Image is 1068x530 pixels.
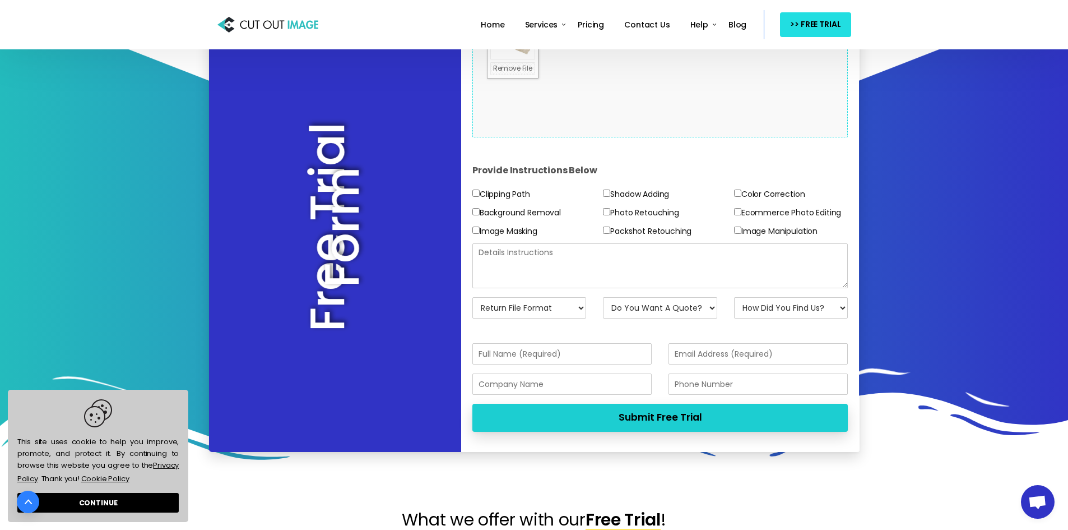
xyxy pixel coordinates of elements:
a: Contact Us [620,12,674,38]
input: Color Correction [734,190,741,197]
a: dismiss cookie message [17,493,179,513]
label: Photo Retouching [603,206,679,220]
input: Clipping Path [472,190,480,197]
label: Color Correction [734,187,805,201]
span: Services [525,19,558,30]
a: Remove File [490,62,535,75]
input: Company Name [472,374,652,395]
span: Blog [728,19,746,30]
div: Open chat [1021,485,1055,519]
a: Go to top [17,491,39,513]
label: Image Masking [472,224,537,238]
input: Photo Retouching [603,208,610,215]
a: Blog [724,12,751,38]
span: Help [690,19,708,30]
input: Full Name (Required) [472,343,652,365]
a: Help [686,12,713,38]
span: >> FREE TRIAL [790,17,841,31]
div: cookieconsent [8,390,188,522]
label: Background Removal [472,206,561,220]
input: Image Manipulation [734,227,741,234]
a: Privacy Policy [17,460,179,484]
span: Pricing [578,19,604,30]
span: Contact Us [624,19,670,30]
a: Home [476,12,509,38]
input: Email Address (Required) [668,343,848,365]
a: Pricing [573,12,609,38]
label: Clipping Path [472,187,530,201]
a: Services [521,12,563,38]
label: Image Manipulation [734,224,818,238]
input: Ecommerce Photo Editing [734,208,741,215]
label: Shadow Adding [603,187,669,201]
input: Shadow Adding [603,190,610,197]
input: Background Removal [472,208,480,215]
img: Cut Out Image [217,14,318,35]
a: learn more about cookies [80,471,131,486]
button: Submit Free Trial [472,404,848,431]
label: Packshot Retouching [603,224,691,238]
input: Image Masking [472,227,480,234]
span: This site uses cookie to help you improve, promote, and protect it. By continuing to browse this ... [17,399,179,486]
a: >> FREE TRIAL [780,12,851,36]
input: Phone Number [668,374,848,395]
span: Home [481,19,504,30]
label: Ecommerce Photo Editing [734,206,841,220]
input: Packshot Retouching [603,227,610,234]
h4: Provide Instructions Below [472,154,848,187]
h2: Free Trial Form [321,118,350,337]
